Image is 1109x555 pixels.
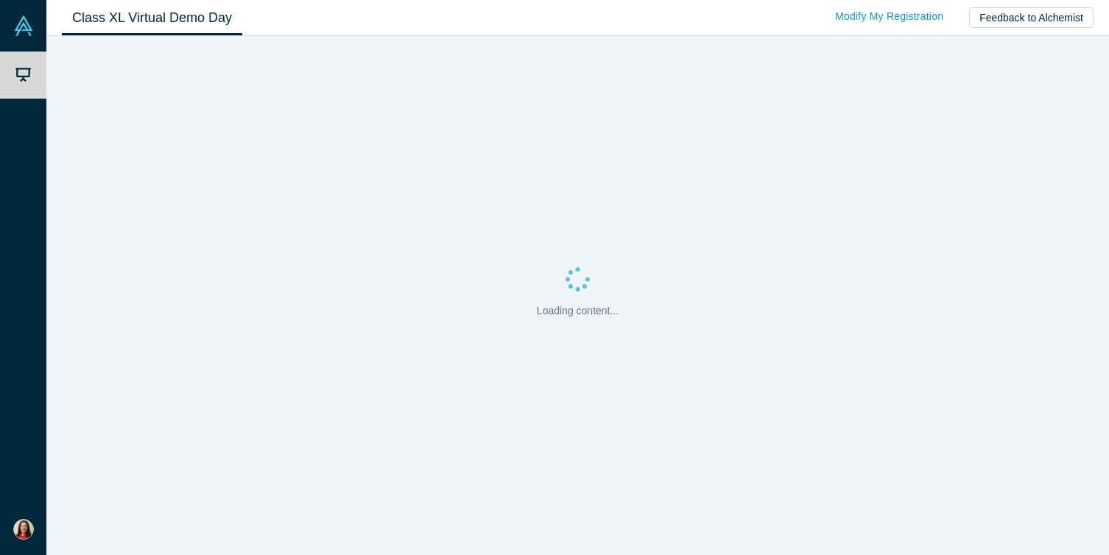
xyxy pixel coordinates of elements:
button: Feedback to Alchemist [969,7,1094,28]
p: Loading content... [537,303,619,319]
img: Alchemist Vault Logo [13,15,34,36]
img: Wendy Lim's Account [13,519,34,540]
a: Class XL Virtual Demo Day [62,1,242,35]
a: Modify My Registration [820,4,959,29]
